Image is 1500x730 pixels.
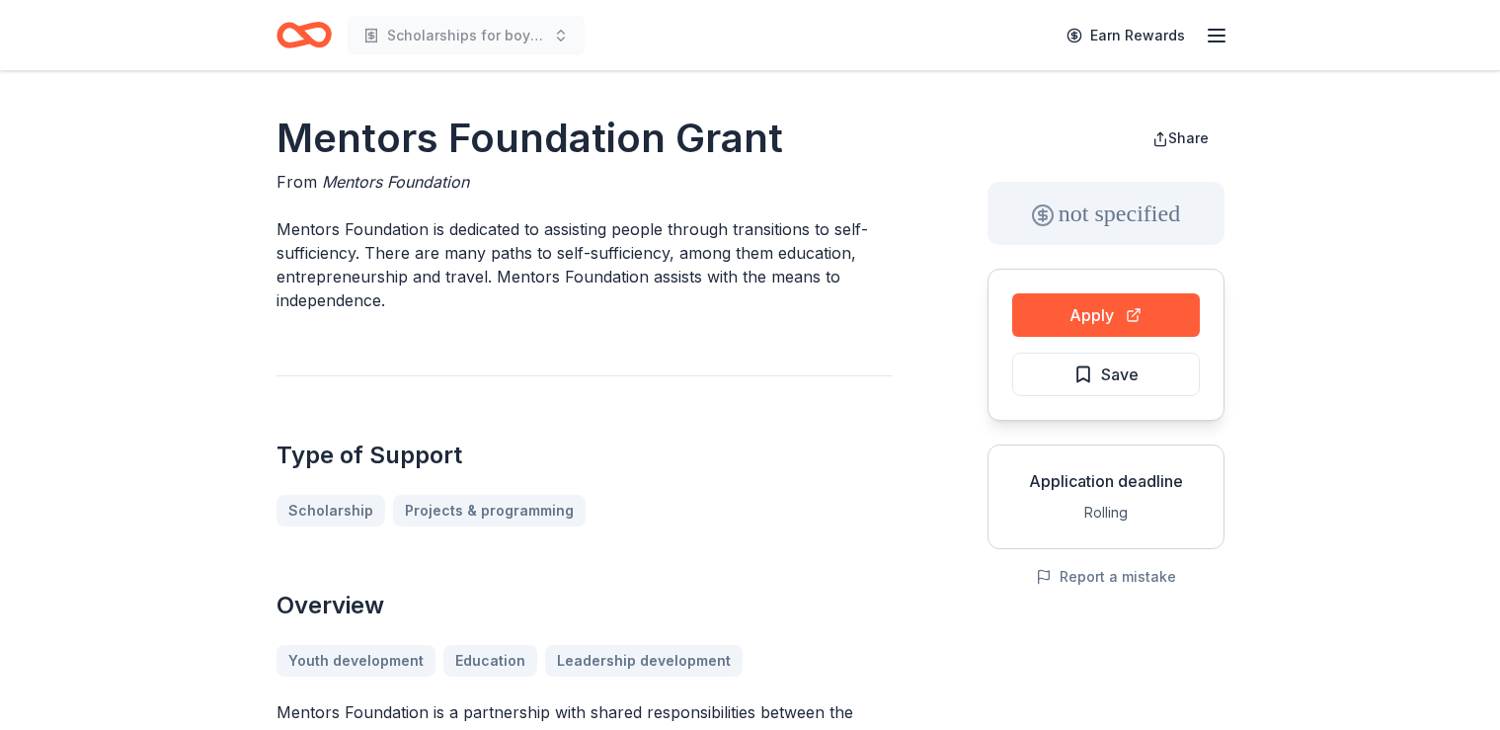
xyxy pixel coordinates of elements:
[348,16,585,55] button: Scholarships for boy & girl wrestlers
[387,24,545,47] span: Scholarships for boy & girl wrestlers
[1036,565,1176,589] button: Report a mistake
[276,590,893,621] h2: Overview
[1168,129,1209,146] span: Share
[1012,293,1200,337] button: Apply
[322,172,469,192] span: Mentors Foundation
[276,170,893,194] div: From
[276,440,893,471] h2: Type of Support
[276,495,385,527] a: Scholarship
[1004,469,1208,493] div: Application deadline
[1055,18,1197,53] a: Earn Rewards
[1012,353,1200,396] button: Save
[276,217,893,312] p: Mentors Foundation is dedicated to assisting people through transitions to self-sufficiency. Ther...
[1137,119,1224,158] button: Share
[393,495,586,527] a: Projects & programming
[1004,501,1208,525] div: Rolling
[276,12,332,58] a: Home
[276,111,893,166] h1: Mentors Foundation Grant
[1101,362,1139,387] span: Save
[987,182,1224,245] div: not specified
